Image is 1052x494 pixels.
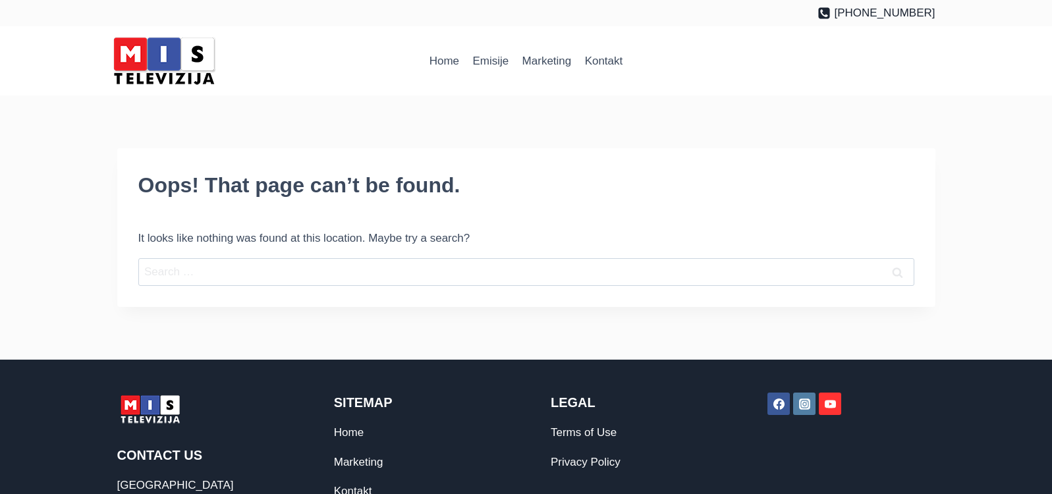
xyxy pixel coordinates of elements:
img: MIS Television [108,33,220,89]
h1: Oops! That page can’t be found. [138,169,914,201]
h2: Contact Us [117,445,285,465]
a: Privacy Policy [551,456,621,468]
a: Terms of Use [551,426,617,439]
input: Search [881,258,914,287]
p: It looks like nothing was found at this location. Maybe try a search? [138,229,914,247]
a: Home [334,426,364,439]
a: Marketing [515,45,578,77]
span: [PHONE_NUMBER] [834,4,935,22]
a: YouTube [819,393,841,415]
a: [PHONE_NUMBER] [817,4,935,22]
h2: Sitemap [334,393,501,412]
h2: Legal [551,393,718,412]
nav: Primary Navigation [423,45,630,77]
a: Emisije [466,45,515,77]
a: Marketing [334,456,383,468]
a: Facebook [767,393,790,415]
a: Instagram [793,393,816,415]
a: Home [423,45,466,77]
a: Kontakt [578,45,629,77]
